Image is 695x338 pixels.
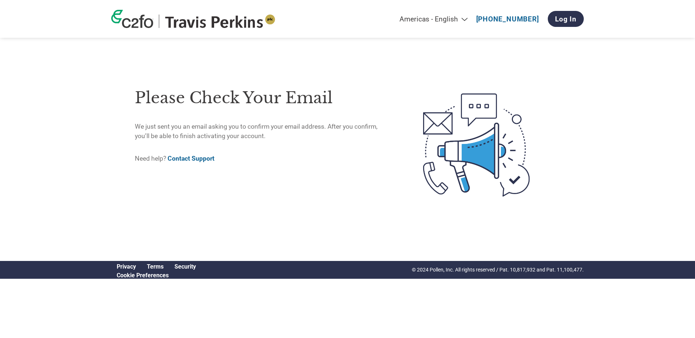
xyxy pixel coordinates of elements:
[393,80,560,210] img: open-email
[117,272,169,279] a: Cookie Preferences, opens a dedicated popup modal window
[412,266,584,274] p: © 2024 Pollen, Inc. All rights reserved / Pat. 10,817,932 and Pat. 11,100,477.
[117,263,136,270] a: Privacy
[147,263,164,270] a: Terms
[111,272,201,279] div: Open Cookie Preferences Modal
[135,122,393,141] p: We just sent you an email asking you to confirm your email address. After you confirm, you’ll be ...
[111,10,153,28] img: c2fo logo
[548,11,584,27] a: Log In
[135,154,393,163] p: Need help?
[165,15,276,28] img: Travis Perkins
[174,263,196,270] a: Security
[168,155,214,162] a: Contact Support
[135,86,393,110] h1: Please check your email
[476,15,539,23] a: [PHONE_NUMBER]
